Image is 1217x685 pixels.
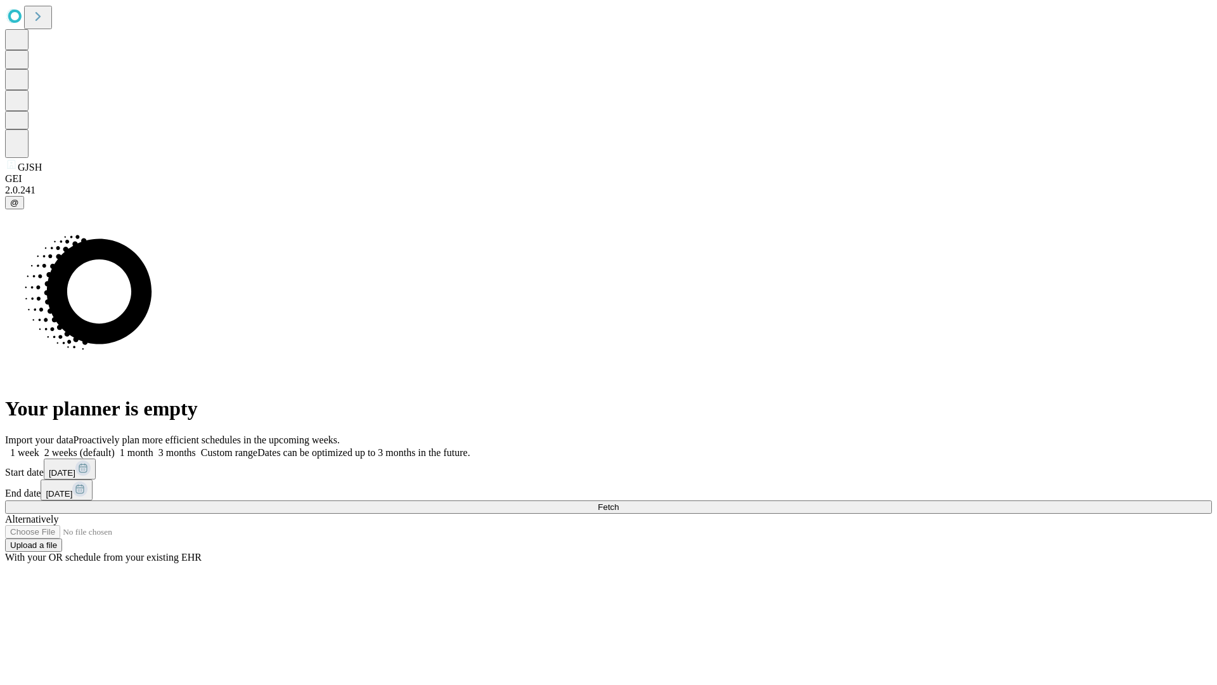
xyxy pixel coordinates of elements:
div: Start date [5,459,1212,480]
span: Proactively plan more efficient schedules in the upcoming weeks. [74,434,340,445]
button: @ [5,196,24,209]
button: Upload a file [5,538,62,552]
span: 1 month [120,447,153,458]
span: @ [10,198,19,207]
div: 2.0.241 [5,185,1212,196]
span: 2 weeks (default) [44,447,115,458]
h1: Your planner is empty [5,397,1212,421]
div: GEI [5,173,1212,185]
span: Dates can be optimized up to 3 months in the future. [257,447,470,458]
span: [DATE] [46,489,72,499]
button: [DATE] [41,480,93,500]
button: [DATE] [44,459,96,480]
div: End date [5,480,1212,500]
span: Import your data [5,434,74,445]
span: With your OR schedule from your existing EHR [5,552,202,563]
span: [DATE] [49,468,75,478]
span: Fetch [598,502,619,512]
span: Alternatively [5,514,58,525]
button: Fetch [5,500,1212,514]
span: Custom range [201,447,257,458]
span: 1 week [10,447,39,458]
span: 3 months [158,447,196,458]
span: GJSH [18,162,42,173]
